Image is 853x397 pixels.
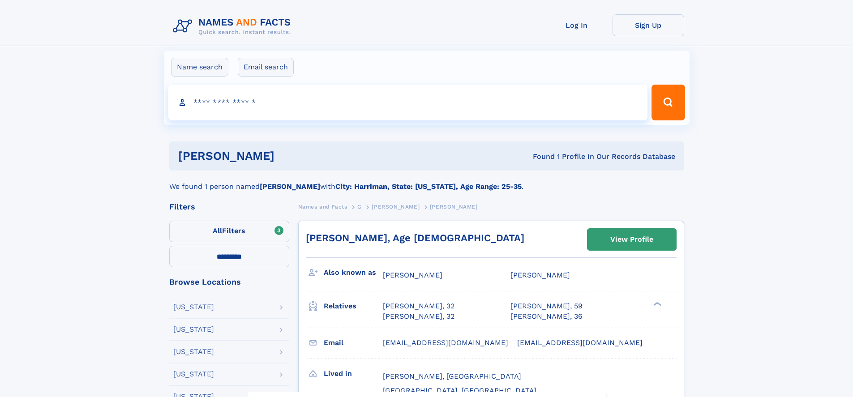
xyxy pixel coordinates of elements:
[383,372,521,380] span: [PERSON_NAME], [GEOGRAPHIC_DATA]
[383,386,536,395] span: [GEOGRAPHIC_DATA], [GEOGRAPHIC_DATA]
[260,182,320,191] b: [PERSON_NAME]
[168,85,648,120] input: search input
[652,85,685,120] button: Search Button
[372,204,420,210] span: [PERSON_NAME]
[169,171,684,192] div: We found 1 person named with .
[171,58,228,77] label: Name search
[510,301,583,311] a: [PERSON_NAME], 59
[173,326,214,333] div: [US_STATE]
[173,348,214,355] div: [US_STATE]
[324,366,383,381] h3: Lived in
[430,204,478,210] span: [PERSON_NAME]
[383,312,454,321] a: [PERSON_NAME], 32
[372,201,420,212] a: [PERSON_NAME]
[587,229,676,250] a: View Profile
[403,152,675,162] div: Found 1 Profile In Our Records Database
[357,201,362,212] a: G
[238,58,294,77] label: Email search
[357,204,362,210] span: G
[383,338,508,347] span: [EMAIL_ADDRESS][DOMAIN_NAME]
[213,226,222,235] span: All
[541,14,613,36] a: Log In
[613,14,684,36] a: Sign Up
[517,338,643,347] span: [EMAIL_ADDRESS][DOMAIN_NAME]
[324,299,383,314] h3: Relatives
[173,303,214,311] div: [US_STATE]
[298,201,347,212] a: Names and Facts
[169,203,289,211] div: Filters
[169,14,298,38] img: Logo Names and Facts
[169,278,289,286] div: Browse Locations
[383,271,442,279] span: [PERSON_NAME]
[306,232,524,243] a: [PERSON_NAME], Age [DEMOGRAPHIC_DATA]
[651,301,662,307] div: ❯
[324,335,383,350] h3: Email
[169,221,289,242] label: Filters
[335,182,522,191] b: City: Harriman, State: [US_STATE], Age Range: 25-35
[178,150,404,162] h1: [PERSON_NAME]
[610,229,653,250] div: View Profile
[510,271,570,279] span: [PERSON_NAME]
[173,371,214,378] div: [US_STATE]
[324,265,383,280] h3: Also known as
[510,312,583,321] a: [PERSON_NAME], 36
[383,301,454,311] a: [PERSON_NAME], 32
